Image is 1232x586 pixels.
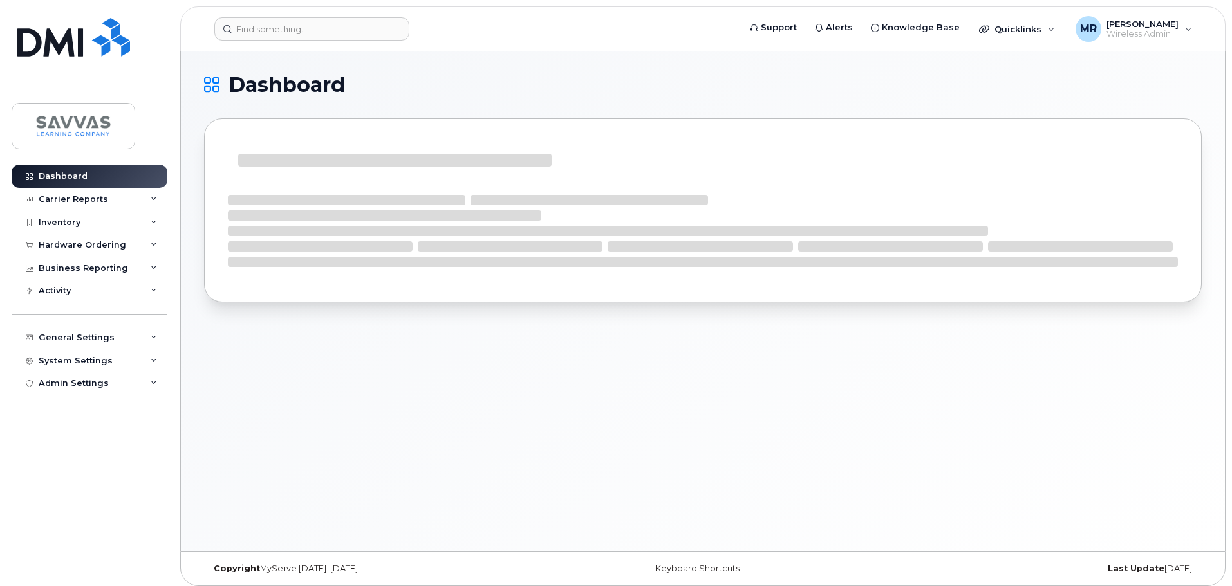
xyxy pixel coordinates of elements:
div: MyServe [DATE]–[DATE] [204,563,537,574]
div: [DATE] [869,563,1202,574]
strong: Copyright [214,563,260,573]
span: Dashboard [229,75,345,95]
a: Keyboard Shortcuts [655,563,740,573]
strong: Last Update [1108,563,1164,573]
